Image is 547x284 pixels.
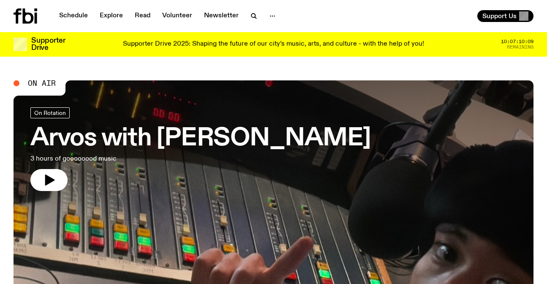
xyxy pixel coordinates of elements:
a: Read [130,10,155,22]
span: Remaining [507,45,533,49]
a: Explore [95,10,128,22]
p: 3 hours of goooooood music [30,154,247,164]
span: On Air [28,79,56,87]
h3: Arvos with [PERSON_NAME] [30,127,371,150]
span: On Rotation [34,109,66,116]
a: Schedule [54,10,93,22]
a: On Rotation [30,107,70,118]
span: Support Us [482,12,517,20]
button: Support Us [477,10,533,22]
span: 10:07:10:09 [501,39,533,44]
h3: Supporter Drive [31,37,65,52]
a: Newsletter [199,10,244,22]
a: Arvos with [PERSON_NAME]3 hours of goooooood music [30,107,371,191]
p: Supporter Drive 2025: Shaping the future of our city’s music, arts, and culture - with the help o... [123,41,424,48]
a: Volunteer [157,10,197,22]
